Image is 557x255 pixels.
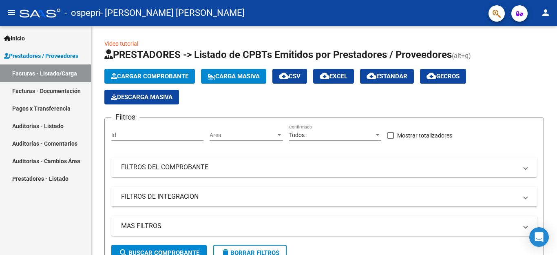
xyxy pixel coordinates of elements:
mat-icon: cloud_download [279,71,289,81]
span: PRESTADORES -> Listado de CPBTs Emitidos por Prestadores / Proveedores [104,49,452,60]
mat-expansion-panel-header: FILTROS DE INTEGRACION [111,187,537,206]
span: CSV [279,73,301,80]
span: EXCEL [320,73,347,80]
span: - ospepri [64,4,100,22]
span: Gecros [427,73,460,80]
button: CSV [272,69,307,84]
span: - [PERSON_NAME] [PERSON_NAME] [100,4,245,22]
a: Video tutorial [104,40,138,47]
mat-expansion-panel-header: FILTROS DEL COMPROBANTE [111,157,537,177]
span: (alt+q) [452,52,471,60]
span: Estandar [367,73,407,80]
mat-icon: menu [7,8,16,18]
mat-icon: cloud_download [367,71,376,81]
mat-expansion-panel-header: MAS FILTROS [111,216,537,236]
button: Carga Masiva [201,69,266,84]
mat-panel-title: FILTROS DEL COMPROBANTE [121,163,517,172]
span: Area [210,132,276,139]
div: Open Intercom Messenger [529,227,549,247]
span: Carga Masiva [208,73,260,80]
span: Prestadores / Proveedores [4,51,78,60]
mat-panel-title: MAS FILTROS [121,222,517,231]
span: Descarga Masiva [111,93,172,101]
button: Gecros [420,69,466,84]
button: Estandar [360,69,414,84]
mat-icon: cloud_download [320,71,329,81]
span: Inicio [4,34,25,43]
span: Todos [289,132,305,138]
mat-icon: cloud_download [427,71,436,81]
button: EXCEL [313,69,354,84]
span: Cargar Comprobante [111,73,188,80]
app-download-masive: Descarga masiva de comprobantes (adjuntos) [104,90,179,104]
h3: Filtros [111,111,139,123]
mat-panel-title: FILTROS DE INTEGRACION [121,192,517,201]
button: Descarga Masiva [104,90,179,104]
button: Cargar Comprobante [104,69,195,84]
span: Mostrar totalizadores [397,131,452,140]
mat-icon: person [541,8,550,18]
